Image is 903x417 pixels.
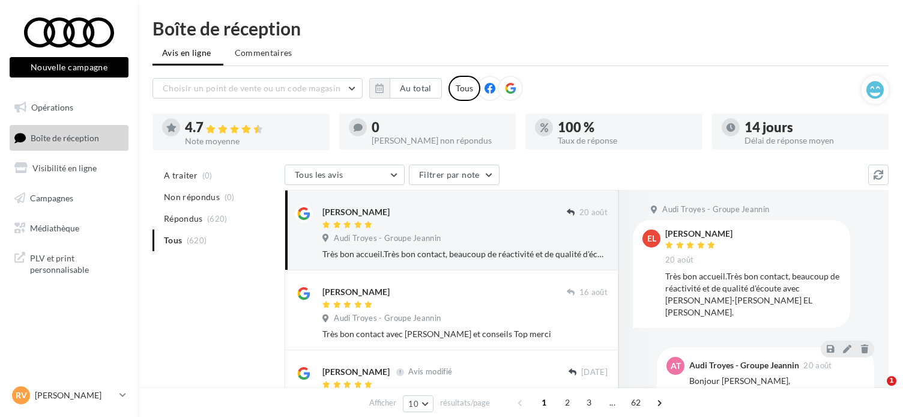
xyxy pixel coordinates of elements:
span: Commentaires [235,47,292,59]
button: Choisir un point de vente ou un code magasin [153,78,363,99]
div: Très bon contact avec [PERSON_NAME] et conseils Top merci [322,328,608,340]
div: [PERSON_NAME] non répondus [372,136,507,145]
span: [DATE] [581,367,608,378]
button: Au total [390,78,442,99]
span: A traiter [164,169,198,181]
span: 20 août [665,255,693,266]
div: [PERSON_NAME] [322,286,390,298]
span: 16 août [579,287,608,298]
div: Note moyenne [185,137,320,145]
p: [PERSON_NAME] [35,389,115,401]
span: 1 [534,393,554,412]
span: Boîte de réception [31,132,99,142]
a: Visibilité en ligne [7,156,131,181]
span: Non répondus [164,191,220,203]
span: Médiathèque [30,222,79,233]
div: 100 % [558,121,693,134]
button: 10 [403,395,433,412]
span: (0) [225,192,235,202]
span: Audi Troyes - Groupe Jeannin [662,204,769,215]
span: 62 [626,393,646,412]
span: 1 [887,376,896,386]
span: AT [671,360,681,372]
div: [PERSON_NAME] [322,366,390,378]
a: Boîte de réception [7,125,131,151]
span: Afficher [369,397,396,409]
span: ... [603,393,622,412]
a: Campagnes [7,186,131,211]
span: (620) [207,214,228,224]
span: Visibilité en ligne [32,163,97,173]
button: Au total [369,78,442,99]
button: Nouvelle campagne [10,57,128,78]
span: Choisir un point de vente ou un code magasin [163,83,340,93]
a: PLV et print personnalisable [7,245,131,281]
div: 4.7 [185,121,320,135]
span: Avis modifié [408,367,452,377]
span: résultats/page [440,397,490,409]
span: Audi Troyes - Groupe Jeannin [334,313,441,324]
span: Campagnes [30,193,73,203]
div: Tous [448,76,480,101]
span: Opérations [31,102,73,112]
div: 14 jours [744,121,880,134]
button: Tous les avis [285,165,405,185]
span: Tous les avis [295,169,343,180]
span: Répondus [164,213,203,225]
button: Filtrer par note [409,165,500,185]
div: Très bon accueil.Très bon contact, beaucoup de réactivité et de qualité d'écoute avec [PERSON_NAM... [322,248,608,260]
div: 0 [372,121,507,134]
span: 3 [579,393,599,412]
div: Taux de réponse [558,136,693,145]
span: 20 août [803,362,832,370]
div: Boîte de réception [153,19,889,37]
iframe: Intercom live chat [862,376,891,405]
div: Audi Troyes - Groupe Jeannin [689,361,799,370]
span: 2 [558,393,577,412]
a: RV [PERSON_NAME] [10,384,128,407]
div: [PERSON_NAME] [322,206,390,218]
span: 20 août [579,207,608,218]
div: [PERSON_NAME] [665,230,732,238]
span: EL [647,233,656,245]
div: Délai de réponse moyen [744,136,880,145]
span: (0) [202,171,213,180]
a: Opérations [7,95,131,120]
span: PLV et print personnalisable [30,250,124,276]
span: RV [16,389,27,401]
a: Médiathèque [7,216,131,241]
span: Audi Troyes - Groupe Jeannin [334,233,441,244]
div: Très bon accueil.Très bon contact, beaucoup de réactivité et de qualité d'écoute avec [PERSON_NAM... [665,270,841,318]
span: 10 [408,399,418,409]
